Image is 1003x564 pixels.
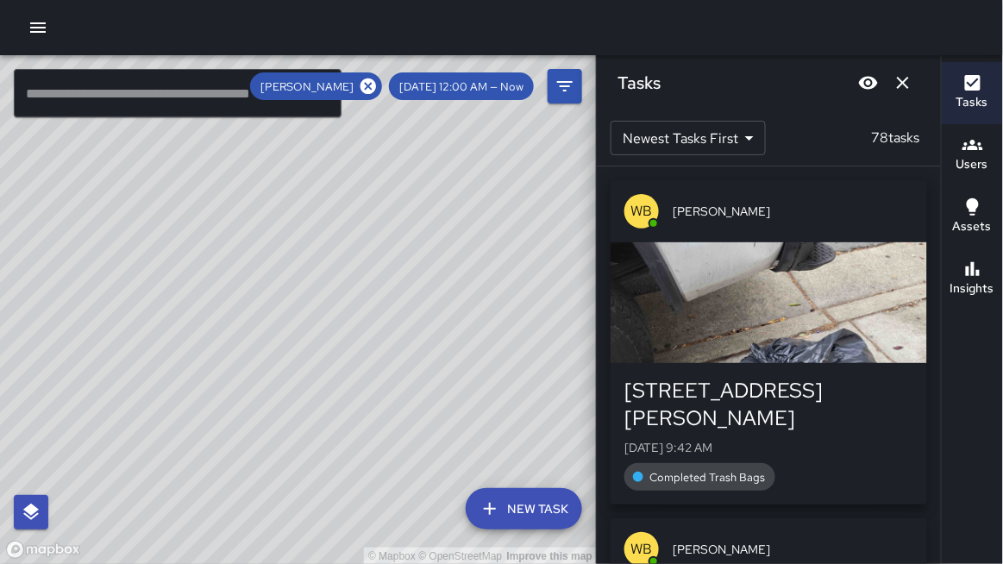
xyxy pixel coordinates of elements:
button: Dismiss [886,66,920,100]
h6: Users [956,155,988,174]
button: Tasks [942,62,1003,124]
span: [PERSON_NAME] [673,203,913,220]
div: [STREET_ADDRESS][PERSON_NAME] [624,377,913,432]
h6: Insights [950,279,994,298]
button: Blur [851,66,886,100]
span: Completed Trash Bags [639,470,775,485]
p: [DATE] 9:42 AM [624,439,913,456]
button: Assets [942,186,1003,248]
div: Newest Tasks First [611,121,766,155]
h6: Tasks [956,93,988,112]
h6: Assets [953,217,992,236]
p: WB [631,201,653,222]
p: WB [631,539,653,560]
span: [PERSON_NAME] [673,541,913,558]
div: [PERSON_NAME] [250,72,382,100]
button: Users [942,124,1003,186]
button: Filters [548,69,582,103]
button: Insights [942,248,1003,310]
button: WB[PERSON_NAME][STREET_ADDRESS][PERSON_NAME][DATE] 9:42 AMCompleted Trash Bags [611,180,927,504]
button: New Task [466,488,582,530]
h6: Tasks [617,69,661,97]
span: [PERSON_NAME] [250,79,364,94]
p: 78 tasks [865,128,927,148]
span: [DATE] 12:00 AM — Now [389,79,534,94]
